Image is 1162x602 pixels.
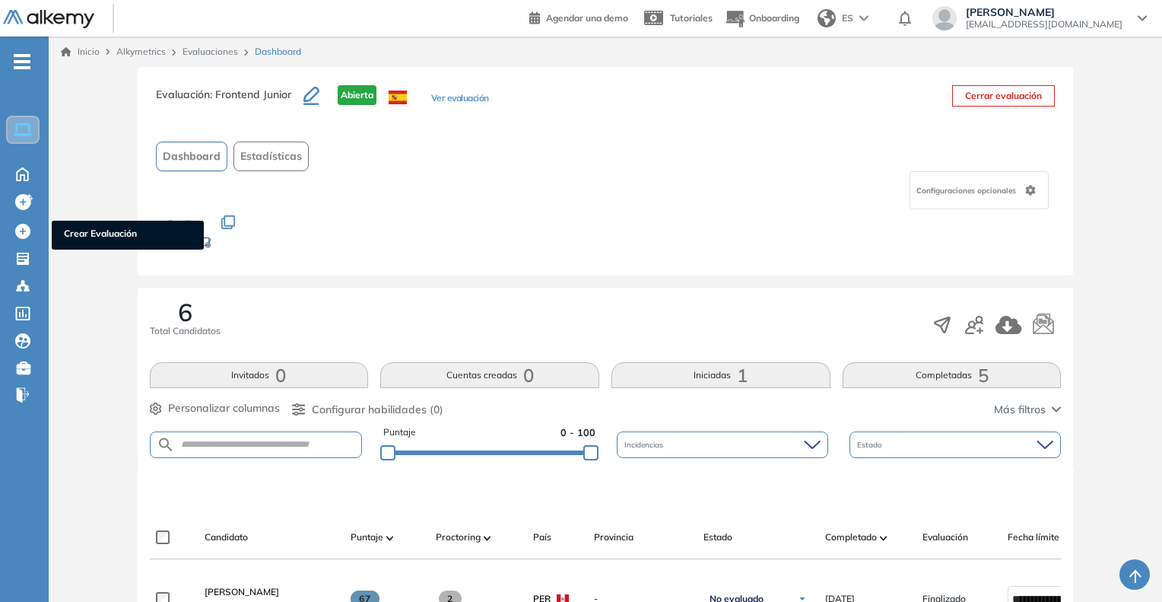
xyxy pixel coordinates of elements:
[163,148,221,164] span: Dashboard
[859,15,868,21] img: arrow
[725,2,799,35] button: Onboarding
[849,432,1061,458] div: Estado
[966,6,1122,18] span: [PERSON_NAME]
[255,45,301,59] span: Dashboard
[351,530,383,544] span: Puntaje
[916,185,1019,196] span: Configuraciones opcionales
[825,530,877,544] span: Completado
[533,530,551,544] span: País
[1008,530,1059,544] span: Fecha límite
[64,227,192,244] span: Crear Evaluación
[910,171,1049,209] div: Configuraciones opcionales
[386,536,394,540] img: [missing "en.ARROW_ALT" translation]
[952,85,1055,107] button: Cerrar evaluación
[292,402,443,418] button: Configurar habilidades (0)
[546,12,628,24] span: Agendar una demo
[157,435,175,454] img: SEARCH_ALT
[842,11,853,25] span: ES
[205,530,248,544] span: Candidato
[966,18,1122,30] span: [EMAIL_ADDRESS][DOMAIN_NAME]
[922,530,968,544] span: Evaluación
[156,85,303,117] h3: Evaluación
[178,300,192,324] span: 6
[168,400,280,416] span: Personalizar columnas
[168,218,203,229] span: Duplicar
[380,362,599,388] button: Cuentas creadas0
[880,536,887,540] img: [missing "en.ARROW_ALT" translation]
[240,148,302,164] span: Estadísticas
[150,400,280,416] button: Personalizar columnas
[205,585,338,599] a: [PERSON_NAME]
[560,425,595,440] span: 0 - 100
[624,439,666,451] span: Incidencias
[312,402,443,418] span: Configurar habilidades (0)
[116,46,166,57] span: Alkymetrics
[14,60,30,63] i: -
[818,9,836,27] img: world
[383,425,416,440] span: Puntaje
[749,12,799,24] span: Onboarding
[205,586,279,597] span: [PERSON_NAME]
[233,142,309,171] button: Estadísticas
[156,142,227,171] button: Dashboard
[436,530,481,544] span: Proctoring
[61,45,100,59] a: Inicio
[150,324,221,338] span: Total Candidatos
[843,362,1062,388] button: Completadas5
[617,432,828,458] div: Incidencias
[338,85,376,105] span: Abierta
[857,439,885,451] span: Estado
[994,402,1061,418] button: Más filtros
[3,10,94,29] img: Logo
[168,229,320,257] div: Mover
[210,88,291,101] span: : Frontend Junior
[183,46,238,57] a: Evaluaciones
[670,12,713,24] span: Tutoriales
[611,362,830,388] button: Iniciadas1
[703,530,732,544] span: Estado
[594,530,633,544] span: Provincia
[484,536,491,540] img: [missing "en.ARROW_ALT" translation]
[431,91,489,107] button: Ver evaluación
[150,362,369,388] button: Invitados0
[994,402,1046,418] span: Más filtros
[389,91,407,104] img: ESP
[529,8,628,26] a: Agendar una demo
